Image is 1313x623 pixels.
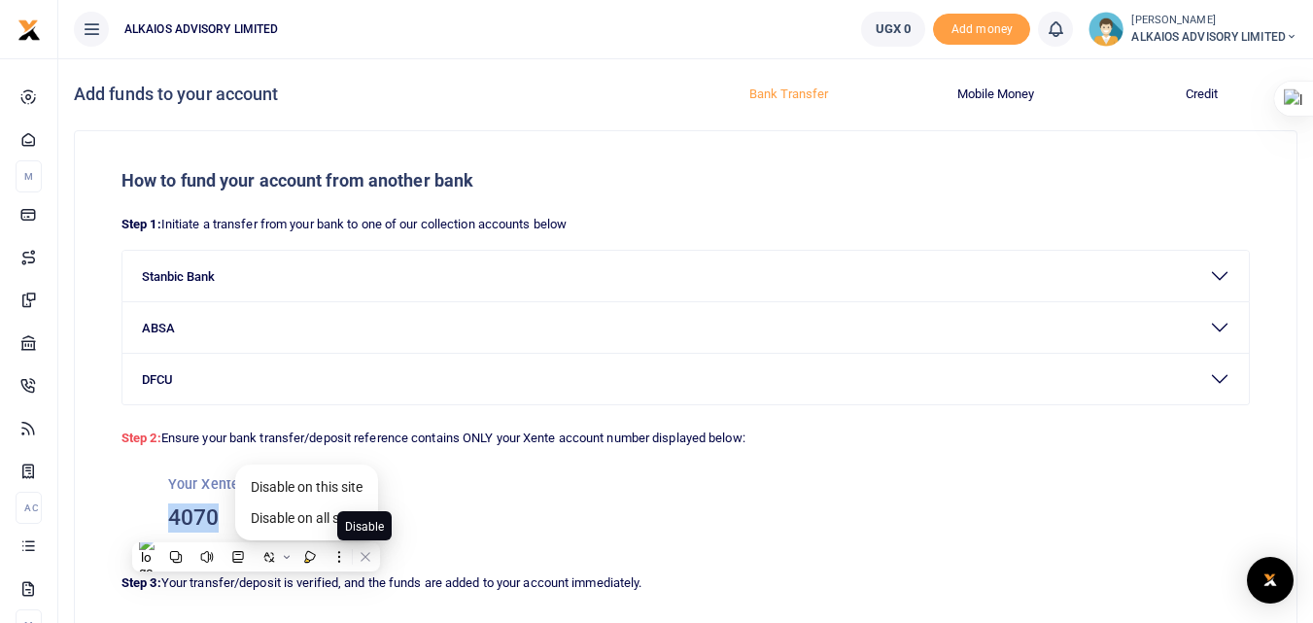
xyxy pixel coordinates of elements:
a: UGX 0 [861,12,926,47]
h5: How to fund your account from another bank [121,170,1250,191]
a: Add money [933,20,1030,35]
div: Open Intercom Messenger [1247,557,1294,604]
li: M [16,160,42,192]
strong: Step 2: [121,431,161,445]
strong: Step 3: [121,575,161,590]
strong: Step 1: [121,217,161,231]
img: profile-user [1088,12,1123,47]
button: ABSA [122,302,1249,353]
span: ALKAIOS ADVISORY LIMITED [1131,28,1297,46]
button: Mobile Money [904,79,1088,110]
h3: 4070 [168,503,1203,533]
a: logo-small logo-large logo-large [17,21,41,36]
p: Initiate a transfer from your bank to one of our collection accounts below [121,215,1250,235]
a: profile-user [PERSON_NAME] ALKAIOS ADVISORY LIMITED [1088,12,1297,47]
li: Toup your wallet [933,14,1030,46]
button: Bank Transfer [698,79,881,110]
li: Wallet ballance [853,12,934,47]
button: Stanbic Bank [122,251,1249,301]
h4: Add funds to your account [74,84,678,105]
span: Add money [933,14,1030,46]
small: Your Xente Account Number [168,476,349,492]
button: Credit [1111,79,1295,110]
img: logo-small [17,18,41,42]
p: Your transfer/deposit is verified, and the funds are added to your account immediately. [121,573,1250,594]
li: Ac [16,492,42,524]
small: [PERSON_NAME] [1131,13,1297,29]
span: ALKAIOS ADVISORY LIMITED [117,20,286,38]
span: UGX 0 [876,19,912,39]
button: DFCU [122,354,1249,404]
p: Ensure your bank transfer/deposit reference contains ONLY your Xente account number displayed below: [121,421,1250,449]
